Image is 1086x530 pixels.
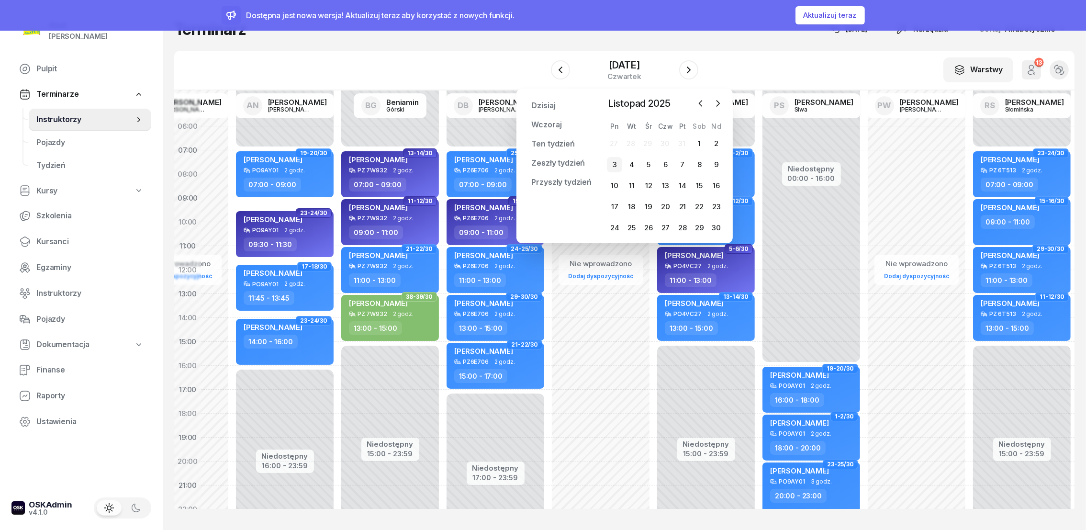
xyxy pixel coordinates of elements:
button: Niedostępny15:00 - 23:59 [999,439,1045,460]
span: 2 godz. [393,263,414,270]
div: 29 [644,139,652,147]
div: 07:00 - 09:00 [349,178,406,192]
div: PO9AY01 [779,478,805,485]
div: PZ 7W932 [358,311,387,317]
span: 15-16/30 [1039,200,1064,202]
div: Górski [386,106,419,113]
a: Pojazdy [29,131,151,154]
span: [PERSON_NAME] [244,215,302,224]
span: [PERSON_NAME] [454,251,513,260]
div: czwartek [607,73,641,80]
span: PW [877,101,891,110]
span: 2 godz. [284,281,305,287]
span: Kursanci [36,236,144,248]
span: 11-12/30 [1040,296,1064,298]
span: PS [774,101,784,110]
div: 13:00 - 15:00 [981,321,1034,335]
span: 11-12/30 [724,200,749,202]
span: 2 godz. [1022,263,1042,270]
div: Śr [640,122,657,130]
div: 20:00 - 23:00 [770,489,827,503]
span: 2 godz. [494,311,515,317]
div: 12:00 [174,258,201,282]
span: 19-20/30 [300,152,327,154]
div: PZ 6T513 [989,263,1016,269]
span: 24-25/30 [511,248,538,250]
span: Egzaminy [36,261,144,274]
span: 29-30/30 [1037,248,1064,250]
div: 4 [624,157,639,172]
span: Tydzień [36,159,144,172]
div: 18:00 - 20:00 [770,441,826,455]
img: logo-xs-dark@2x.png [11,501,25,515]
div: 07:00 - 09:00 [454,178,512,192]
div: 14 [675,178,690,193]
span: 2 godz. [1022,167,1042,174]
div: [PERSON_NAME] [268,106,314,113]
div: 14:00 [174,306,201,330]
div: 30 [661,139,669,147]
div: 29 [692,220,707,236]
span: 2 godz. [284,167,305,174]
div: [PERSON_NAME] [795,99,853,106]
span: 21-22/30 [406,248,433,250]
div: 9 [709,157,724,172]
span: 2 godz. [707,263,728,270]
div: 20 [658,199,673,214]
span: [PERSON_NAME] [770,418,829,428]
div: 1 [692,136,707,151]
div: 27 [658,220,673,236]
div: 11:00 - 13:00 [349,273,401,287]
span: [PERSON_NAME] [244,269,302,278]
div: 16:00 [174,354,201,378]
span: 13-14/30 [407,152,433,154]
a: Dokumentacja [11,334,151,356]
a: Zeszły tydzień [524,154,593,173]
span: 25-26/30 [511,152,538,154]
a: Tydzień [29,154,151,177]
div: PO9AY01 [779,383,805,389]
a: BGBeniaminGórski [354,93,426,118]
div: 28 [627,139,635,147]
div: 10 [607,178,622,193]
div: 21:00 [174,474,201,497]
div: 16 [709,178,724,193]
div: Siwa [795,106,840,113]
span: [PERSON_NAME] [244,323,302,332]
div: 09:00 [174,186,201,210]
a: Ten tydzień [524,135,582,154]
span: [PERSON_NAME] [349,155,408,164]
a: Dodaj dyspozycyjność [880,271,953,282]
a: DB[PERSON_NAME][PERSON_NAME] [446,93,545,118]
span: DB [458,101,469,110]
div: 18:00 [174,402,201,426]
div: 19 [641,199,656,214]
div: 15 [692,178,707,193]
div: Pn [606,122,623,130]
span: AN [246,101,259,110]
div: Nie wprowadzono [880,258,953,270]
div: [DATE] [607,60,641,70]
div: 00:00 - 16:00 [788,172,835,182]
a: Terminarze [11,83,151,105]
div: 14:00 - 16:00 [244,335,298,349]
div: 28 [675,220,690,236]
button: Niedostępny16:00 - 23:59 [262,451,308,472]
div: 22:00 [174,497,201,521]
div: Niedostępny [999,440,1045,448]
a: Pojazdy [11,308,151,331]
span: [PERSON_NAME] [244,155,302,164]
div: 13:00 - 15:00 [349,321,402,335]
a: Raporty [11,384,151,407]
span: 2 godz. [284,227,305,234]
div: 13 [1034,58,1043,67]
div: 06:00 [174,114,201,138]
span: 21-22/30 [511,344,538,346]
a: AN[PERSON_NAME][PERSON_NAME] [235,93,335,118]
div: PO9AY01 [252,227,279,233]
div: 09:00 - 11:00 [454,226,508,239]
div: Pt [674,122,691,130]
div: Niedostępny [683,440,729,448]
span: 23-25/30 [827,463,854,465]
div: [PERSON_NAME] [268,99,327,106]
